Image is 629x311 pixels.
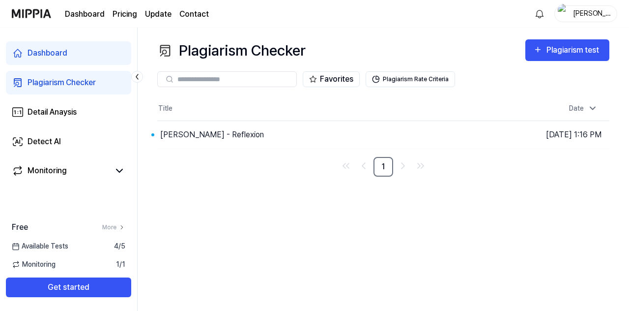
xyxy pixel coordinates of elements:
img: 알림 [534,8,545,20]
div: Plagiarism test [546,44,601,57]
a: Detail Anaysis [6,100,131,124]
div: Detect AI [28,136,61,148]
a: Dashboard [65,8,105,20]
img: profile [558,4,570,24]
a: Plagiarism Checker [6,71,131,94]
span: 4 / 5 [114,241,125,251]
div: Detail Anaysis [28,106,77,118]
a: Go to first page [338,158,354,174]
a: Go to last page [413,158,429,174]
button: Favorites [303,71,360,87]
button: Plagiarism test [525,39,609,61]
span: Available Tests [12,241,68,251]
button: Plagiarism Rate Criteria [366,71,455,87]
div: Date [565,100,601,117]
span: Monitoring [12,259,56,270]
a: 1 [373,157,393,177]
a: Update [145,8,172,20]
a: More [102,223,125,232]
button: profile[PERSON_NAME] [554,5,617,22]
div: Plagiarism Checker [157,39,306,62]
td: [DATE] 1:16 PM [496,121,609,149]
div: [PERSON_NAME] - Reflexion [160,129,264,141]
a: Monitoring [12,165,110,177]
a: Contact [179,8,209,20]
th: Title [157,97,496,121]
span: Free [12,221,28,233]
a: Detect AI [6,130,131,154]
div: [PERSON_NAME] [572,8,611,19]
div: Plagiarism Checker [28,77,96,89]
button: Get started [6,278,131,297]
div: Monitoring [28,165,67,177]
nav: pagination [157,157,609,177]
a: Pricing [113,8,137,20]
div: Dashboard [28,47,67,59]
a: Dashboard [6,41,131,65]
a: Go to next page [395,158,411,174]
span: 1 / 1 [116,259,125,270]
a: Go to previous page [356,158,372,174]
